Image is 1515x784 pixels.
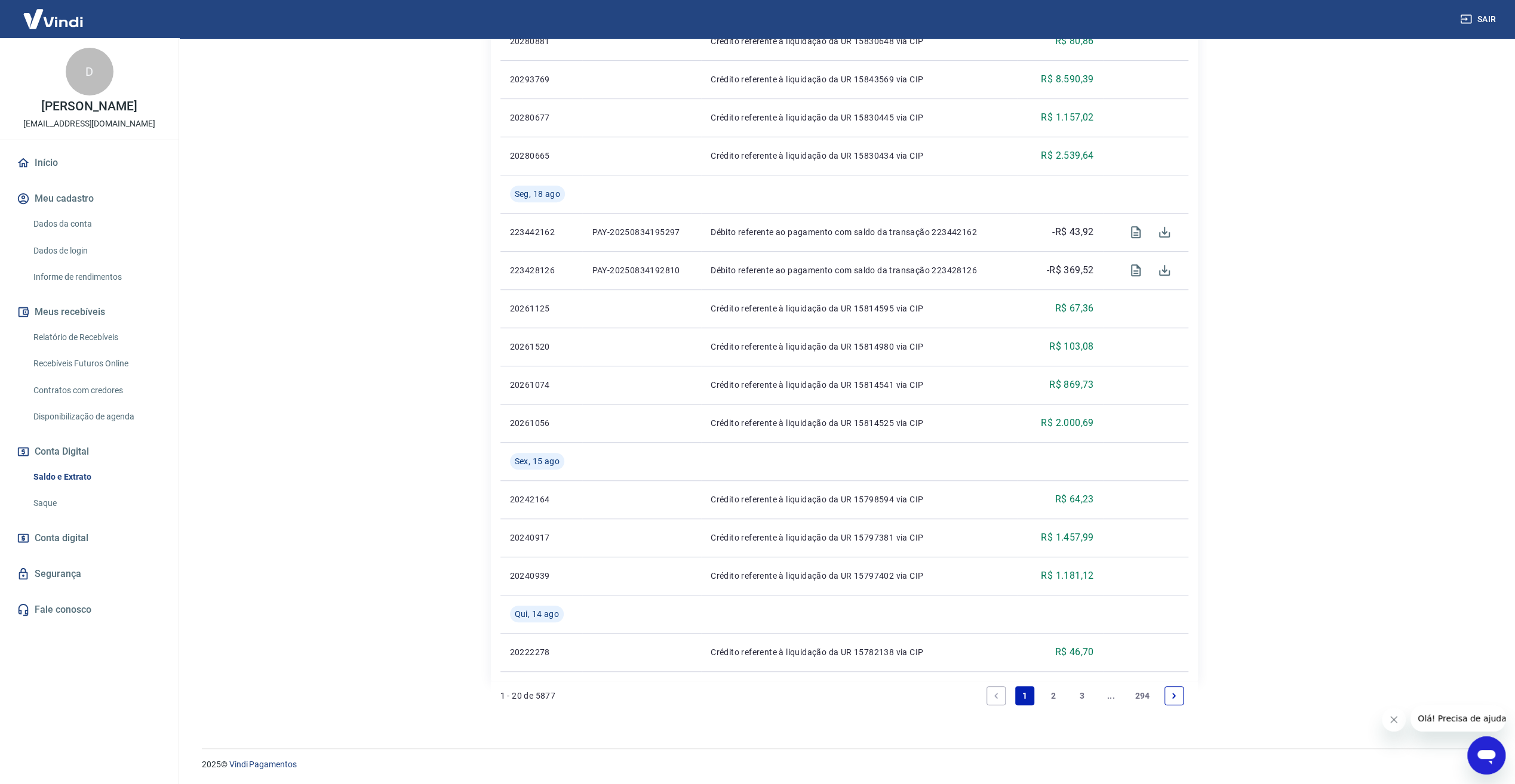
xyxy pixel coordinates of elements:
p: 20242164 [510,493,573,505]
button: Sair [1458,8,1501,30]
span: Download [1150,218,1179,246]
p: R$ 1.181,12 [1041,569,1093,583]
p: Crédito referente à liquidação da UR 15814541 via CIP [711,379,1008,391]
p: Crédito referente à liquidação da UR 15814525 via CIP [711,417,1008,429]
p: Débito referente ao pagamento com saldo da transação 223442162 [711,226,1008,238]
p: Crédito referente à liquidação da UR 15814980 via CIP [711,341,1008,353]
p: PAY-20250834195297 [592,226,692,238]
a: Informe de rendimentos [29,265,164,289]
a: Disponibilização de agenda [29,405,164,429]
p: 223428126 [510,264,573,276]
p: 223442162 [510,226,573,238]
a: Início [14,150,164,176]
a: Dados da conta [29,212,164,236]
p: 20280881 [510,35,573,47]
a: Page 2 [1044,686,1063,705]
span: Visualizar [1121,218,1150,246]
p: 20261125 [510,303,573,314]
p: 20280665 [510,150,573,162]
p: 2025 © [202,758,1486,771]
p: [PERSON_NAME] [41,100,137,113]
img: Vindi [14,1,92,37]
p: R$ 1.457,99 [1041,530,1093,545]
button: Meu cadastro [14,186,164,212]
a: Segurança [14,561,164,587]
p: R$ 64,23 [1055,492,1093,507]
span: Olá! Precisa de ajuda? [7,8,100,18]
span: Visualizar [1121,256,1150,285]
p: Crédito referente à liquidação da UR 15814595 via CIP [711,303,1008,314]
p: R$ 2.000,69 [1041,416,1093,430]
a: Fale conosco [14,597,164,623]
p: Crédito referente à liquidação da UR 15830648 via CIP [711,35,1008,47]
p: -R$ 369,52 [1047,263,1094,277]
p: R$ 8.590,39 [1041,72,1093,87]
p: Crédito referente à liquidação da UR 15797381 via CIP [711,532,1008,544]
p: R$ 2.539,64 [1041,149,1093,163]
a: Conta digital [14,525,164,551]
p: Crédito referente à liquidação da UR 15830445 via CIP [711,112,1008,124]
p: [EMAIL_ADDRESS][DOMAIN_NAME] [23,118,155,130]
p: Crédito referente à liquidação da UR 15797402 via CIP [711,570,1008,582]
iframe: Mensagem da empresa [1410,705,1505,731]
a: Contratos com credores [29,378,164,403]
p: 20222278 [510,646,573,658]
span: Qui, 14 ago [515,608,559,620]
p: 20240917 [510,532,573,544]
p: Débito referente ao pagamento com saldo da transação 223428126 [711,264,1008,276]
div: D [66,48,113,95]
p: R$ 869,73 [1049,378,1094,392]
iframe: Botão para abrir a janela de mensagens [1467,736,1505,774]
p: R$ 46,70 [1055,645,1093,659]
button: Conta Digital [14,439,164,465]
p: Crédito referente à liquidação da UR 15830434 via CIP [711,150,1008,162]
a: Previous page [987,686,1006,705]
span: Download [1150,256,1179,285]
a: Page 1 is your current page [1015,686,1034,705]
p: 20261056 [510,417,573,429]
p: 20261520 [510,341,573,353]
p: -R$ 43,92 [1052,225,1094,239]
a: Recebíveis Futuros Online [29,351,164,376]
a: Saldo e Extrato [29,465,164,489]
span: Sex, 15 ago [515,455,560,467]
a: Next page [1164,686,1184,705]
p: R$ 103,08 [1049,339,1094,354]
p: 20293769 [510,73,573,85]
a: Page 294 [1130,686,1154,705]
p: Crédito referente à liquidação da UR 15782138 via CIP [711,646,1008,658]
p: Crédito referente à liquidação da UR 15798594 via CIP [711,493,1008,505]
a: Relatório de Recebíveis [29,325,164,350]
a: Saque [29,491,164,516]
p: R$ 80,86 [1055,34,1093,48]
button: Meus recebíveis [14,299,164,325]
a: Vindi Pagamentos [229,760,297,769]
ul: Pagination [982,681,1188,710]
p: R$ 1.157,02 [1041,110,1093,125]
p: R$ 67,36 [1055,301,1093,316]
a: Jump forward [1101,686,1120,705]
p: Crédito referente à liquidação da UR 15843569 via CIP [711,73,1008,85]
p: 20261074 [510,379,573,391]
p: 1 - 20 de 5877 [500,690,556,702]
iframe: Fechar mensagem [1382,708,1406,731]
p: 20240939 [510,570,573,582]
a: Dados de login [29,239,164,263]
p: 20280677 [510,112,573,124]
span: Conta digital [35,530,88,547]
p: PAY-20250834192810 [592,264,692,276]
span: Seg, 18 ago [515,188,560,200]
a: Page 3 [1073,686,1092,705]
